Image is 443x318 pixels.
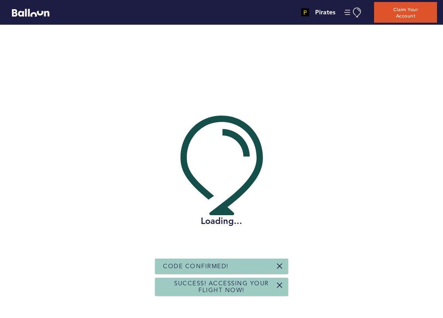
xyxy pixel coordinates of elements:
button: Manage Account [344,8,362,18]
button: Claim Your Account [374,2,437,23]
a: Balloon [6,8,49,16]
svg: Balloon [12,9,49,17]
h2: Loading... [180,215,263,227]
h4: Pirates [315,8,335,17]
div: Code Confirmed! [155,259,288,274]
div: Success! Accessing your flight now! [155,278,288,296]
